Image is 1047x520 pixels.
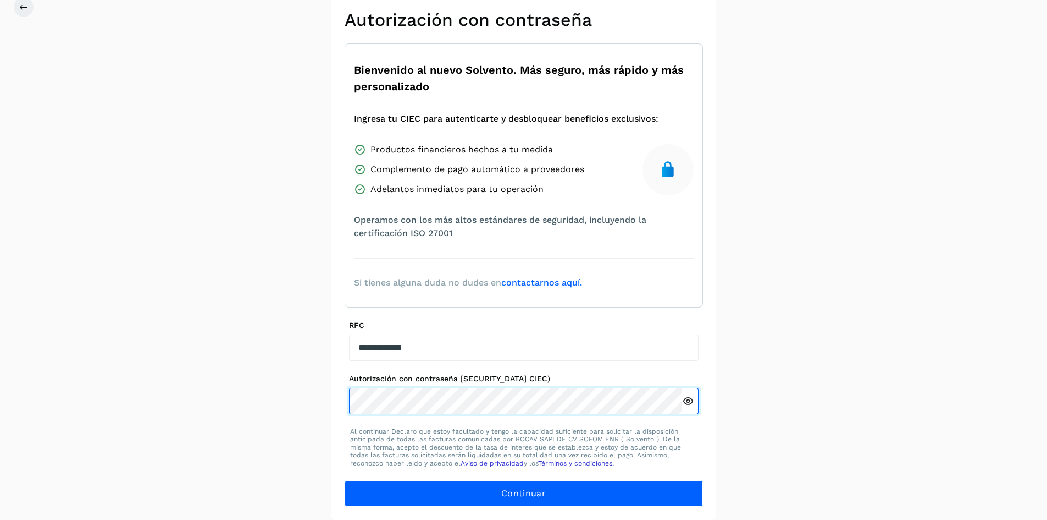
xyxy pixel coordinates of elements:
label: RFC [349,321,699,330]
span: Complemento de pago automático a proveedores [370,163,584,176]
p: Al continuar Declaro que estoy facultado y tengo la capacidad suficiente para solicitar la dispos... [350,428,697,467]
a: Aviso de privacidad [461,459,524,467]
span: Adelantos inmediatos para tu operación [370,183,544,196]
label: Autorización con contraseña [SECURITY_DATA] CIEC) [349,374,699,384]
span: Si tienes alguna duda no dudes en [354,276,582,289]
a: contactarnos aquí. [501,277,582,288]
span: Bienvenido al nuevo Solvento. Más seguro, más rápido y más personalizado [354,62,694,95]
span: Productos financieros hechos a tu medida [370,143,553,156]
button: Continuar [345,480,703,507]
span: Continuar [501,488,546,500]
span: Ingresa tu CIEC para autenticarte y desbloquear beneficios exclusivos: [354,112,658,125]
h2: Autorización con contraseña [345,9,703,30]
img: secure [659,161,677,178]
a: Términos y condiciones. [538,459,614,467]
span: Operamos con los más altos estándares de seguridad, incluyendo la certificación ISO 27001 [354,214,694,240]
